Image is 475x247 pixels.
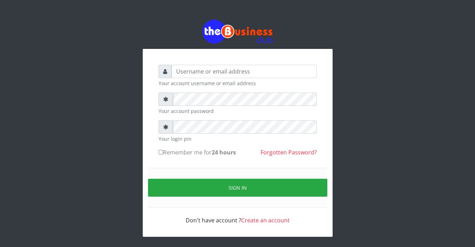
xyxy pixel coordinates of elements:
[212,148,236,156] b: 24 hours
[159,135,317,142] small: Your login pin
[159,150,163,154] input: Remember me for24 hours
[159,148,236,157] label: Remember me for
[172,65,317,78] input: Username or email address
[159,80,317,87] small: Your account username or email address
[148,179,327,197] button: Sign in
[159,107,317,115] small: Your account password
[261,148,317,156] a: Forgotten Password?
[241,216,290,224] a: Create an account
[159,208,317,224] div: Don't have account ?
